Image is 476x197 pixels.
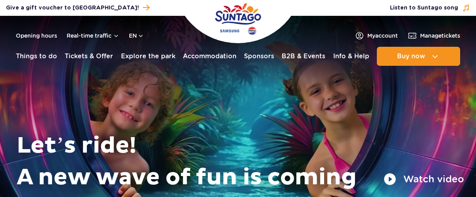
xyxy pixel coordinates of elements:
a: Sponsors [244,47,274,66]
button: Real-time traffic [67,33,119,39]
button: Watch video [384,173,464,186]
a: Give a gift voucher to [GEOGRAPHIC_DATA]! [6,2,150,13]
span: Give a gift voucher to [GEOGRAPHIC_DATA]! [6,4,139,12]
button: en [129,32,144,40]
a: B2B & Events [282,47,325,66]
span: Buy now [397,53,425,60]
button: Listen to Suntago song [390,4,470,12]
span: Manage tickets [420,32,460,40]
a: Myaccount [355,31,398,40]
a: Managetickets [407,31,460,40]
a: Tickets & Offer [65,47,113,66]
span: Listen to Suntago song [390,4,458,12]
a: Things to do [16,47,57,66]
button: Buy now [377,47,460,66]
a: Accommodation [183,47,236,66]
span: My account [367,32,398,40]
a: Explore the park [121,47,175,66]
h1: Let’s ride! A new wave of fun is coming [17,130,464,193]
a: Info & Help [333,47,369,66]
a: Opening hours [16,32,57,40]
